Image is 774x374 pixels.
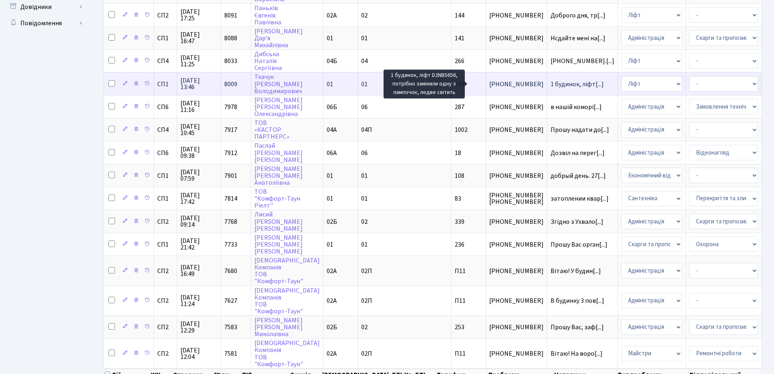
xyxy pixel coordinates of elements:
[327,296,337,305] span: 02А
[224,149,237,157] span: 7912
[157,219,173,225] span: СП2
[489,104,544,110] span: [PHONE_NUMBER]
[361,103,368,112] span: 06
[327,323,337,332] span: 02Б
[180,55,217,68] span: [DATE] 11:25
[489,81,544,87] span: [PHONE_NUMBER]
[455,240,464,249] span: 236
[180,264,217,277] span: [DATE] 16:49
[489,192,544,205] span: [PHONE_NUMBER] [PHONE_NUMBER]
[455,34,464,43] span: 141
[489,35,544,42] span: [PHONE_NUMBER]
[254,164,303,187] a: [PERSON_NAME][PERSON_NAME]Анатоліївна
[254,187,300,210] a: ТОВ"Комфорт-ТаунРіелт"
[361,240,368,249] span: 01
[327,57,337,66] span: 04Б
[254,73,303,96] a: Ткачук[PERSON_NAME]Володимирович
[180,192,217,205] span: [DATE] 17:42
[224,57,237,66] span: 8033
[327,171,333,180] span: 01
[224,171,237,180] span: 7901
[157,81,173,87] span: СП1
[327,194,333,203] span: 01
[180,294,217,307] span: [DATE] 11:24
[327,125,337,134] span: 04А
[254,286,320,316] a: [DEMOGRAPHIC_DATA]КомпаніяТОВ"Комфорт-Таун"
[224,323,237,332] span: 7583
[254,96,303,118] a: [PERSON_NAME][PERSON_NAME]Олександрівна
[180,169,217,182] span: [DATE] 07:59
[224,80,237,89] span: 8009
[180,146,217,159] span: [DATE] 09:38
[361,217,368,226] span: 02
[254,4,281,27] a: ПаньківЄвгеніяПавлівна
[180,9,217,22] span: [DATE] 17:25
[361,34,368,43] span: 01
[224,103,237,112] span: 7978
[551,103,602,112] span: в нашій коморі[...]
[254,50,282,72] a: ДибськаНаталіяСергіївна
[489,268,544,274] span: [PHONE_NUMBER]
[224,217,237,226] span: 7768
[361,125,372,134] span: 04П
[180,215,217,228] span: [DATE] 09:14
[551,296,604,305] span: В будинку 3 пов[...]
[489,324,544,330] span: [PHONE_NUMBER]
[455,125,468,134] span: 1002
[224,34,237,43] span: 8088
[157,324,173,330] span: СП2
[157,35,173,42] span: СП1
[551,149,605,157] span: Дозвіл на перег[...]
[361,149,368,157] span: 06
[224,125,237,134] span: 7917
[361,267,372,276] span: 02П
[224,349,237,358] span: 7581
[551,267,601,276] span: Вітаю! У будин[...]
[224,267,237,276] span: 7680
[361,57,368,66] span: 04
[551,11,605,20] span: Доброго дня, тр[...]
[254,118,289,141] a: ТОВ«КАСТОРПАРТНЕРС»
[254,339,320,368] a: [DEMOGRAPHIC_DATA]КомпаніяТОВ"Комфорт-Таун"
[157,350,173,357] span: СП2
[384,70,465,98] div: 1 будинок, ліфт D2NB5656, потрібно замінили одну з лампочок, ледве світить
[455,194,461,203] span: 83
[551,194,609,203] span: затоплении квар[...]
[489,58,544,64] span: [PHONE_NUMBER]
[224,11,237,20] span: 8091
[551,217,603,226] span: Згідно з Ухвало[...]
[361,296,372,305] span: 02П
[455,349,466,358] span: П11
[157,297,173,304] span: СП2
[224,194,237,203] span: 7814
[551,240,607,249] span: Прошу Вас орган[...]
[180,321,217,334] span: [DATE] 12:29
[327,217,337,226] span: 02Б
[180,100,217,113] span: [DATE] 11:16
[551,323,604,332] span: Прошу Вас, заф[...]
[551,57,614,66] span: [PHONE_NUMBER].[...]
[327,34,333,43] span: 01
[327,149,337,157] span: 06А
[157,195,173,202] span: СП1
[327,103,337,112] span: 06Б
[254,233,303,256] a: [PERSON_NAME][PERSON_NAME][PERSON_NAME]
[327,267,337,276] span: 02А
[455,323,464,332] span: 253
[361,11,368,20] span: 02
[361,80,368,89] span: 01
[157,173,173,179] span: СП1
[489,350,544,357] span: [PHONE_NUMBER]
[157,12,173,19] span: СП2
[455,57,464,66] span: 266
[180,238,217,251] span: [DATE] 21:42
[489,173,544,179] span: [PHONE_NUMBER]
[157,268,173,274] span: СП2
[489,150,544,156] span: [PHONE_NUMBER]
[489,297,544,304] span: [PHONE_NUMBER]
[489,12,544,19] span: [PHONE_NUMBER]
[327,80,333,89] span: 01
[455,296,466,305] span: П11
[455,11,464,20] span: 144
[551,125,609,134] span: Прошу надати до[...]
